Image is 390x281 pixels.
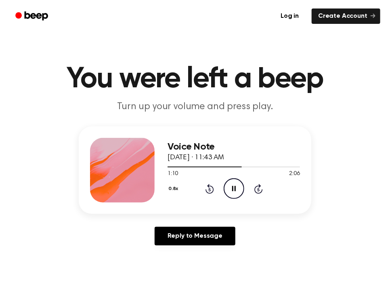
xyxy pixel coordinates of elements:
[10,65,380,94] h1: You were left a beep
[312,8,380,24] a: Create Account
[168,154,224,161] span: [DATE] · 11:43 AM
[155,227,235,245] a: Reply to Message
[168,142,300,152] h3: Voice Note
[168,170,178,178] span: 1:10
[40,100,350,114] p: Turn up your volume and press play.
[10,8,55,24] a: Beep
[168,182,181,196] button: 0.8x
[273,7,307,25] a: Log in
[289,170,300,178] span: 2:06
